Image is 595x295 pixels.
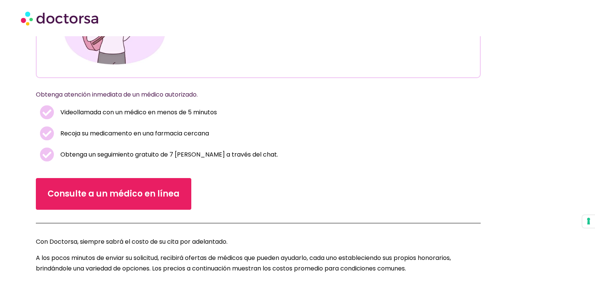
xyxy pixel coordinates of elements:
[36,178,191,210] a: Consulte a un médico en línea
[36,89,463,100] p: Obtenga atención inmediata de un médico autorizado.
[36,253,481,274] p: A los pocos minutos de enviar su solicitud, recibirá ofertas de médicos que pueden ayudarlo, cada...
[58,128,209,139] span: Recoja su medicamento en una farmacia cercana
[58,107,217,118] span: Videollamada con un médico en menos de 5 minutos
[48,188,180,200] span: Consulte a un médico en línea
[58,149,278,160] span: Obtenga un seguimiento gratuito de 7 [PERSON_NAME] a través del chat.
[582,215,595,228] button: Your consent preferences for tracking technologies
[36,237,481,247] p: Con Doctorsa, siempre sabrá el costo de su cita por adelantado.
